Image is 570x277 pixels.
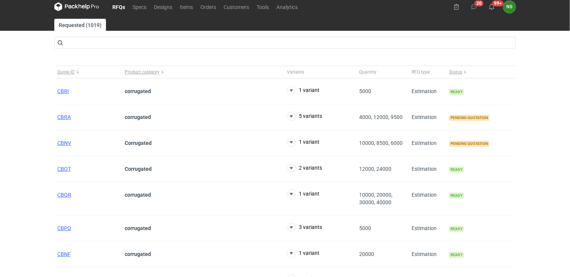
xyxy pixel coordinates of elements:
button: NS [503,1,516,13]
span: Pending quotation [449,141,489,147]
span: Ready [449,167,464,173]
span: Ready [449,252,464,258]
div: Estimation [409,104,446,130]
span: 10000, 20000, 30000, 40000 [359,192,392,205]
button: 3 variants [287,223,322,232]
strong: corrugated [125,192,151,198]
a: CBRA [57,114,71,120]
a: CBRI [57,88,69,94]
div: Estimation [409,156,446,182]
div: Estimation [409,78,446,104]
span: RFQ type [412,69,430,75]
span: 10000, 8500, 6000 [359,140,403,146]
span: Variants [287,69,304,75]
span: Ready [449,226,464,232]
button: 1 variant [287,249,319,258]
button: 1 variant [287,190,319,199]
button: 1 variant [287,86,319,95]
a: Tools [253,2,273,11]
a: Requested (1019) [54,19,106,31]
button: Status [446,66,513,78]
div: Estimation [409,215,446,241]
button: 2 variants [287,164,322,173]
a: CBPQ [57,225,71,231]
span: Ready [449,89,464,95]
strong: Corrugated [125,140,152,146]
a: Analytics [273,2,301,11]
span: Quantity [359,69,376,75]
strong: corrugated [125,114,151,120]
span: Quote ID [57,69,75,75]
svg: Packhelp Pro [54,2,99,11]
div: Estimation [409,182,446,215]
a: Designs [150,2,176,11]
a: CBNV [57,140,71,146]
strong: Corrugated [125,166,152,172]
button: 1 variant [287,138,319,147]
strong: corrugated [125,88,151,94]
span: 5000 [359,225,371,231]
button: Quote ID [54,66,122,78]
span: Pending quotation [449,115,489,121]
button: 20 [468,1,480,13]
div: Natalia Stępak [503,1,516,13]
span: 12000, 24000 [359,166,391,172]
span: 20000 [359,251,374,257]
a: CBQR [57,192,71,198]
a: Orders [197,2,220,11]
span: Product category [125,69,160,75]
button: Product category [122,66,284,78]
div: Estimation [409,130,446,156]
a: Customers [220,2,253,11]
a: Specs [129,2,150,11]
a: CBQT [57,166,71,172]
a: Items [176,2,197,11]
a: CBNF [57,251,71,257]
button: 99+ [486,1,498,13]
span: Ready [449,193,464,199]
a: RFQs [109,2,129,11]
span: 4000, 12000, 9500 [359,114,403,120]
span: 5000 [359,88,371,94]
span: Status [449,69,462,75]
strong: corrugated [125,225,151,231]
button: 5 variants [287,112,322,121]
div: Estimation [409,241,446,267]
strong: corrugated [125,251,151,257]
